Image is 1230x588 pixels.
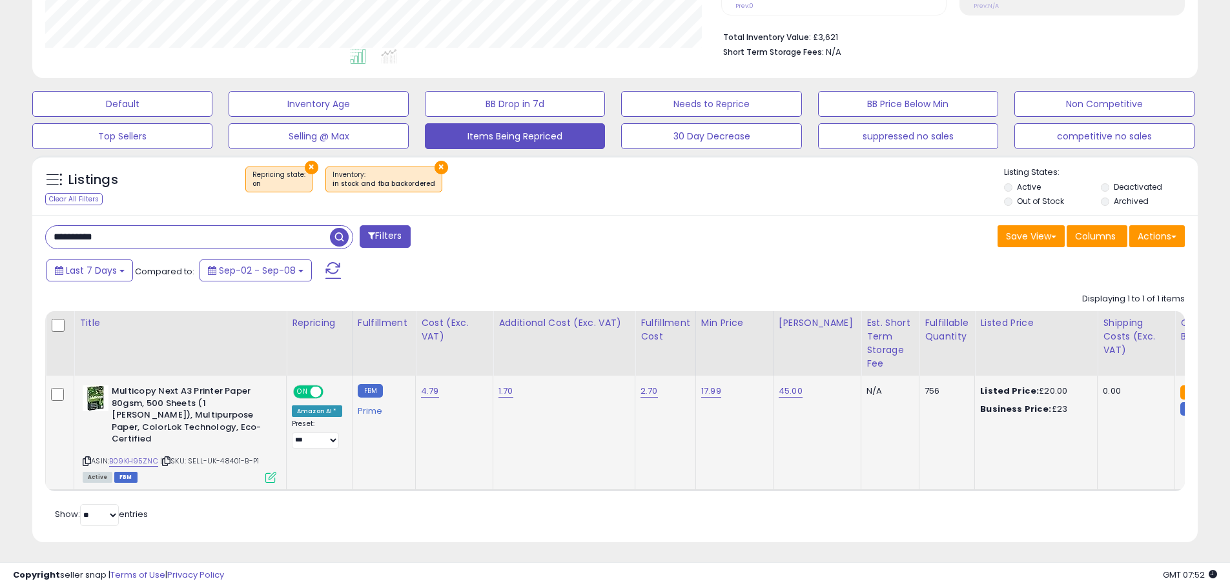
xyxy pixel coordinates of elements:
label: Archived [1114,196,1149,207]
div: Listed Price [980,316,1092,330]
button: × [305,161,318,174]
a: 4.79 [421,385,439,398]
div: Preset: [292,420,342,449]
button: Needs to Reprice [621,91,801,117]
div: 756 [925,385,965,397]
button: Save View [998,225,1065,247]
span: Columns [1075,230,1116,243]
button: Sep-02 - Sep-08 [200,259,312,281]
button: Non Competitive [1014,91,1194,117]
small: Prev: 0 [735,2,753,10]
a: Terms of Use [110,569,165,581]
span: Inventory : [333,170,435,189]
button: competitive no sales [1014,123,1194,149]
li: £3,621 [723,28,1175,44]
a: Privacy Policy [167,569,224,581]
span: N/A [826,46,841,58]
small: FBA [1180,385,1204,400]
b: Short Term Storage Fees: [723,46,824,57]
span: All listings currently available for purchase on Amazon [83,472,112,483]
b: Multicopy Next A3 Printer Paper 80gsm, 500 Sheets (1 [PERSON_NAME]), Multipurpose Paper, ColorLok... [112,385,269,449]
span: 2025-09-17 07:52 GMT [1163,569,1217,581]
div: Fulfillment [358,316,410,330]
div: Shipping Costs (Exc. VAT) [1103,316,1169,357]
div: seller snap | | [13,569,224,582]
span: ON [294,387,311,398]
span: Compared to: [135,265,194,278]
span: OFF [322,387,342,398]
a: B09KH95ZNC [109,456,158,467]
div: Additional Cost (Exc. VAT) [498,316,630,330]
div: Repricing [292,316,347,330]
button: suppressed no sales [818,123,998,149]
span: Last 7 Days [66,264,117,277]
small: Prev: N/A [974,2,999,10]
a: 1.70 [498,385,513,398]
h5: Listings [68,171,118,189]
button: Columns [1067,225,1127,247]
div: Clear All Filters [45,193,103,205]
div: Amazon AI * [292,405,342,417]
div: on [252,179,305,188]
div: Displaying 1 to 1 of 1 items [1082,293,1185,305]
button: Top Sellers [32,123,212,149]
span: FBM [114,472,138,483]
b: Listed Price: [980,385,1039,397]
div: Fulfillable Quantity [925,316,969,343]
div: ASIN: [83,385,276,481]
label: Active [1017,181,1041,192]
div: Cost (Exc. VAT) [421,316,487,343]
span: Show: entries [55,508,148,520]
div: [PERSON_NAME] [779,316,856,330]
img: 51tBmA3EiPL._SL40_.jpg [83,385,108,411]
div: £20.00 [980,385,1087,397]
button: 30 Day Decrease [621,123,801,149]
label: Out of Stock [1017,196,1064,207]
div: 0.00 [1103,385,1165,397]
button: Last 7 Days [46,259,133,281]
small: FBM [358,384,383,398]
label: Deactivated [1114,181,1162,192]
div: £23 [980,403,1087,415]
button: Inventory Age [229,91,409,117]
div: N/A [866,385,909,397]
button: Default [32,91,212,117]
button: Actions [1129,225,1185,247]
strong: Copyright [13,569,60,581]
button: BB Drop in 7d [425,91,605,117]
a: 45.00 [779,385,803,398]
button: Filters [360,225,410,248]
span: | SKU: SELL-UK-48401-B-P1 [160,456,259,466]
div: in stock and fba backordered [333,179,435,188]
button: Selling @ Max [229,123,409,149]
a: 2.70 [641,385,658,398]
span: Sep-02 - Sep-08 [219,264,296,277]
div: Min Price [701,316,768,330]
button: Items Being Repriced [425,123,605,149]
button: × [435,161,448,174]
b: Total Inventory Value: [723,32,811,43]
div: Prime [358,401,405,416]
p: Listing States: [1004,167,1198,179]
div: Est. Short Term Storage Fee [866,316,914,370]
small: FBM [1180,402,1205,416]
div: Title [79,316,281,330]
b: Business Price: [980,403,1051,415]
div: Fulfillment Cost [641,316,690,343]
span: Repricing state : [252,170,305,189]
a: 17.99 [701,385,721,398]
button: BB Price Below Min [818,91,998,117]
